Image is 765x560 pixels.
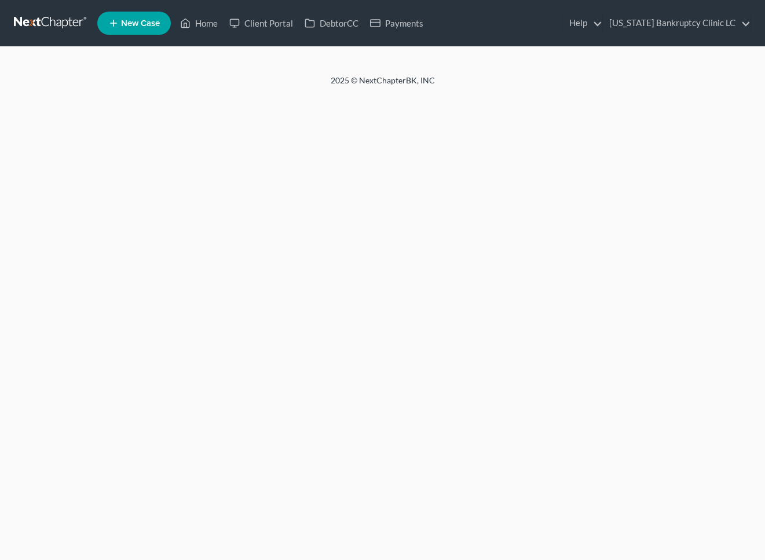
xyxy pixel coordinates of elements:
[364,13,429,34] a: Payments
[603,13,751,34] a: [US_STATE] Bankruptcy Clinic LC
[97,12,171,35] new-legal-case-button: New Case
[224,13,299,34] a: Client Portal
[563,13,602,34] a: Help
[53,75,713,96] div: 2025 © NextChapterBK, INC
[299,13,364,34] a: DebtorCC
[174,13,224,34] a: Home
